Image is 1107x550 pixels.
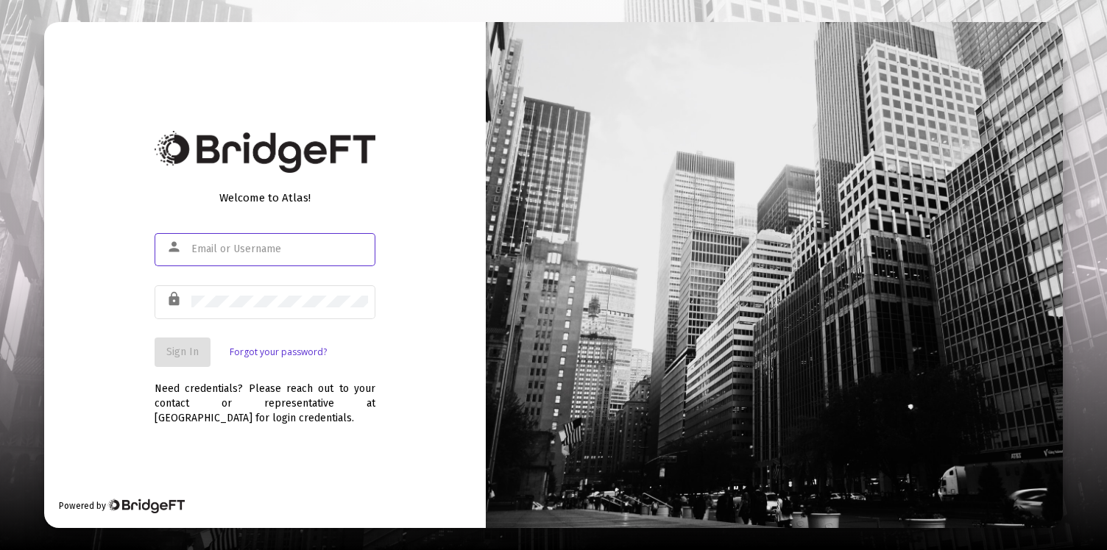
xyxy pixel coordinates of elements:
mat-icon: lock [166,290,184,308]
img: Bridge Financial Technology Logo [155,131,375,173]
div: Need credentials? Please reach out to your contact or representative at [GEOGRAPHIC_DATA] for log... [155,367,375,426]
img: Bridge Financial Technology Logo [107,499,185,513]
button: Sign In [155,337,211,367]
input: Email or Username [191,243,368,255]
div: Powered by [59,499,185,513]
a: Forgot your password? [230,345,327,360]
span: Sign In [166,346,199,358]
div: Welcome to Atlas! [155,190,375,205]
mat-icon: person [166,238,184,256]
